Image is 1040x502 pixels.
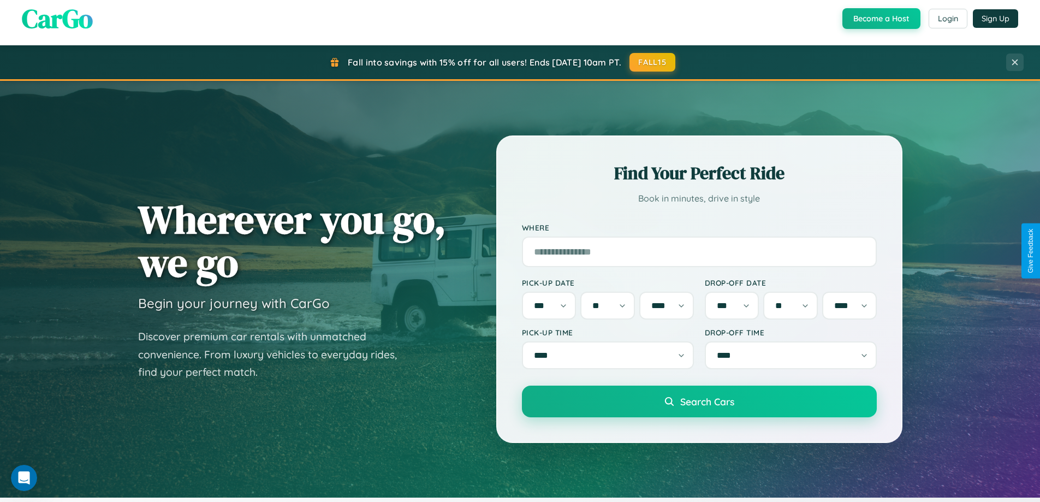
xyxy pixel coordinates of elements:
label: Where [522,223,877,232]
button: FALL15 [629,53,675,72]
h1: Wherever you go, we go [138,198,446,284]
button: Sign Up [973,9,1018,28]
iframe: Intercom live chat [11,465,37,491]
label: Drop-off Date [705,278,877,287]
p: Discover premium car rentals with unmatched convenience. From luxury vehicles to everyday rides, ... [138,328,411,381]
button: Login [929,9,967,28]
span: CarGo [22,1,93,37]
span: Fall into savings with 15% off for all users! Ends [DATE] 10am PT. [348,57,621,68]
label: Pick-up Date [522,278,694,287]
h3: Begin your journey with CarGo [138,295,330,311]
label: Drop-off Time [705,328,877,337]
p: Book in minutes, drive in style [522,191,877,206]
h2: Find Your Perfect Ride [522,161,877,185]
span: Search Cars [680,395,734,407]
button: Become a Host [842,8,920,29]
div: Give Feedback [1027,229,1035,273]
label: Pick-up Time [522,328,694,337]
button: Search Cars [522,386,877,417]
